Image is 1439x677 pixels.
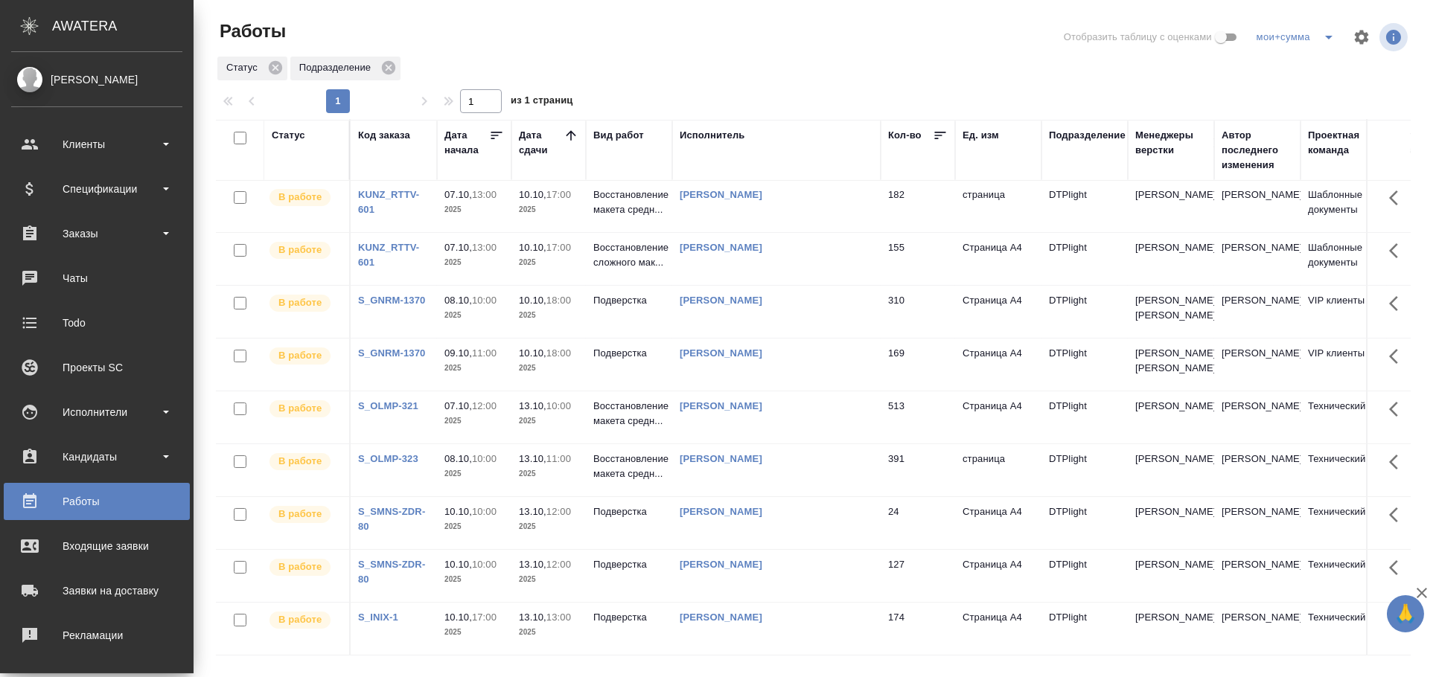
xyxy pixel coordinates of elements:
p: 2025 [519,361,578,376]
td: 513 [881,391,955,443]
button: Здесь прячутся важные кнопки [1380,180,1416,216]
button: Здесь прячутся важные кнопки [1380,286,1416,321]
a: S_INIX-1 [358,612,398,623]
a: KUNZ_RTTV-601 [358,189,419,215]
p: [PERSON_NAME], [PERSON_NAME] [1135,293,1207,323]
p: Подразделение [299,60,376,75]
button: Здесь прячутся важные кнопки [1380,233,1416,269]
div: AWATERA [52,11,194,41]
td: VIP клиенты [1301,286,1387,338]
p: 10:00 [472,453,497,464]
p: Статус [226,60,263,75]
p: 17:00 [472,612,497,623]
td: 182 [881,180,955,232]
td: 391 [881,444,955,496]
td: Страница А4 [955,391,1041,443]
a: [PERSON_NAME] [680,612,762,623]
a: [PERSON_NAME] [680,453,762,464]
p: 10.10, [519,295,546,306]
td: DTPlight [1041,286,1128,338]
td: VIP клиенты [1301,338,1387,391]
span: Отобразить таблицу с оценками [1064,30,1212,45]
td: DTPlight [1041,233,1128,285]
p: [PERSON_NAME] [1135,399,1207,414]
a: [PERSON_NAME] [680,295,762,306]
p: [PERSON_NAME] [1135,452,1207,466]
td: DTPlight [1041,444,1128,496]
p: 09.10, [444,347,472,359]
button: Здесь прячутся важные кнопки [1380,444,1416,480]
p: В работе [278,401,322,416]
div: Подразделение [1049,128,1126,143]
p: 2025 [444,519,504,534]
p: 2025 [519,202,578,217]
td: DTPlight [1041,391,1128,443]
div: Исполнитель выполняет работу [268,187,342,208]
td: [PERSON_NAME] [1214,550,1301,602]
td: Страница А4 [955,233,1041,285]
button: Здесь прячутся важные кнопки [1380,497,1416,533]
p: В работе [278,454,322,469]
td: 127 [881,550,955,602]
a: S_SMNS-ZDR-80 [358,559,425,585]
div: Кандидаты [11,446,182,468]
a: Заявки на доставку [4,572,190,609]
p: 10:00 [546,400,571,411]
td: Страница А4 [955,603,1041,655]
a: Проекты SC [4,349,190,386]
a: [PERSON_NAME] [680,189,762,200]
p: Восстановление макета средн... [593,187,665,217]
p: Восстановление макета средн... [593,399,665,429]
a: [PERSON_NAME] [680,400,762,411]
p: 12:00 [546,506,571,517]
div: Заказы [11,222,182,245]
td: Шаблонные документы [1301,233,1387,285]
td: Технический [1301,550,1387,602]
p: 12:00 [472,400,497,411]
div: Todo [11,312,182,334]
td: 310 [881,286,955,338]
div: Код заказа [358,128,410,143]
p: Восстановление макета средн... [593,452,665,481]
p: 07.10, [444,189,472,200]
p: 2025 [519,414,578,429]
div: Подразделение [290,57,401,80]
p: 10:00 [472,559,497,570]
td: Технический [1301,603,1387,655]
a: S_SMNS-ZDR-80 [358,506,425,532]
p: 10.10, [444,506,472,517]
p: 07.10, [444,242,472,253]
p: В работе [278,507,322,522]
p: 10:00 [472,295,497,306]
p: 2025 [519,625,578,640]
a: [PERSON_NAME] [680,559,762,570]
p: 13.10, [519,612,546,623]
div: Клиенты [11,133,182,155]
p: 10.10, [444,559,472,570]
button: Здесь прячутся важные кнопки [1380,338,1416,374]
p: [PERSON_NAME] [1135,187,1207,202]
p: [PERSON_NAME] [1135,504,1207,519]
div: Менеджеры верстки [1135,128,1207,158]
p: 11:00 [546,453,571,464]
p: 12:00 [546,559,571,570]
div: Исполнитель выполняет работу [268,399,342,419]
p: 2025 [444,308,504,323]
span: из 1 страниц [511,92,573,113]
p: Подверстка [593,346,665,361]
p: В работе [278,190,322,205]
div: Проектная команда [1308,128,1379,158]
p: 2025 [444,625,504,640]
a: Todo [4,304,190,341]
p: 2025 [519,572,578,587]
a: S_GNRM-1370 [358,295,425,306]
p: 2025 [519,519,578,534]
td: 174 [881,603,955,655]
p: Подверстка [593,557,665,572]
a: Чаты [4,260,190,297]
div: Рекламации [11,624,182,646]
p: 13.10, [519,453,546,464]
p: Восстановление сложного мак... [593,240,665,270]
span: 🙏 [1393,598,1418,629]
div: Исполнитель выполняет работу [268,504,342,524]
